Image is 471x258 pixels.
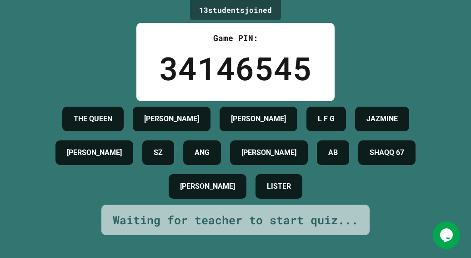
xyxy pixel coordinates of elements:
h4: THE QUEEN [74,114,112,124]
h4: [PERSON_NAME] [180,181,235,192]
iframe: chat widget [433,222,462,249]
h4: [PERSON_NAME] [231,114,286,124]
h4: ANG [195,147,210,158]
div: 34146545 [159,44,312,92]
h4: [PERSON_NAME] [144,114,199,124]
h4: L F G [318,114,335,124]
h4: [PERSON_NAME] [241,147,296,158]
div: Waiting for teacher to start quiz... [113,212,358,229]
h4: AB [328,147,338,158]
h4: SZ [154,147,163,158]
h4: JAZMINE [366,114,398,124]
h4: LISTER [267,181,291,192]
div: Game PIN: [159,32,312,44]
h4: SHAQQ 67 [370,147,404,158]
h4: [PERSON_NAME] [67,147,122,158]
